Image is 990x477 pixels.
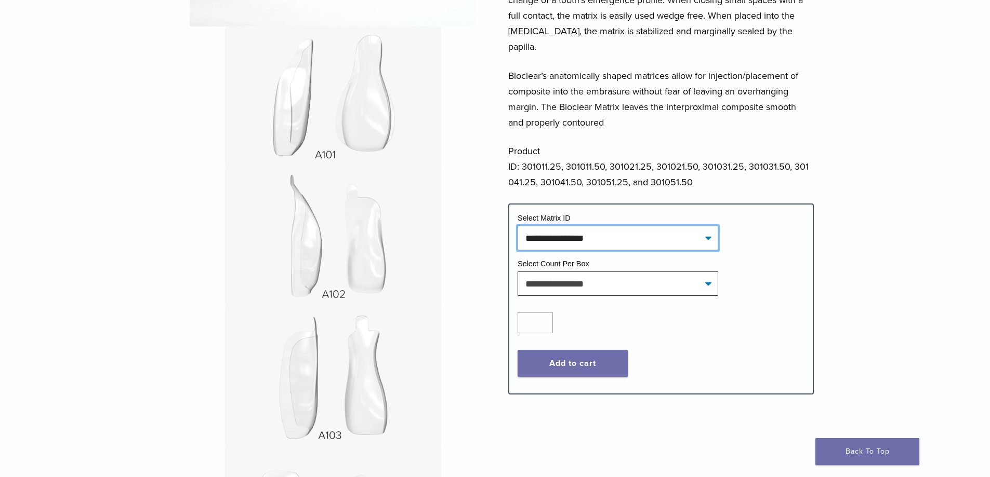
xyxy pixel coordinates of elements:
p: Bioclear’s anatomically shaped matrices allow for injection/placement of composite into the embra... [508,68,814,130]
p: Product ID: 301011.25, 301011.50, 301021.25, 301021.50, 301031.25, 301031.50, 301041.25, 301041.5... [508,143,814,190]
img: Original Anterior Matrix - A Series - Image 3 [225,167,441,307]
img: Original Anterior Matrix - A Series - Image 4 [225,307,441,447]
img: Original Anterior Matrix - A Series - Image 2 [225,26,441,167]
label: Select Matrix ID [518,214,571,222]
label: Select Count Per Box [518,260,589,268]
a: Back To Top [815,438,919,465]
button: Add to cart [518,350,628,377]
